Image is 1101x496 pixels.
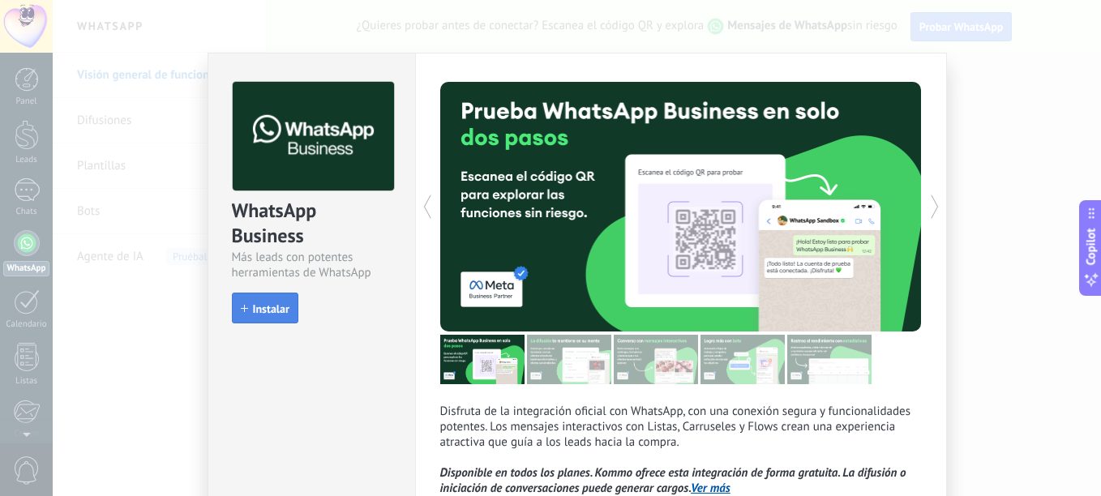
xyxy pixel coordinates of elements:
[440,335,525,384] img: tour_image_7a4924cebc22ed9e3259523e50fe4fd6.png
[1083,229,1099,266] span: Copilot
[233,82,394,191] img: logo_main.png
[527,335,611,384] img: tour_image_cc27419dad425b0ae96c2716632553fa.png
[614,335,698,384] img: tour_image_1009fe39f4f058b759f0df5a2b7f6f06.png
[440,465,906,496] i: Disponible en todos los planes. Kommo ofrece esta integración de forma gratuita. La difusión o in...
[440,404,922,496] p: Disfruta de la integración oficial con WhatsApp, con una conexión segura y funcionalidades potent...
[787,335,872,384] img: tour_image_cc377002d0016b7ebaeb4dbe65cb2175.png
[691,481,730,496] a: Ver más
[232,250,392,280] div: Más leads con potentes herramientas de WhatsApp
[232,293,298,323] button: Instalar
[253,303,289,314] span: Instalar
[700,335,785,384] img: tour_image_62c9952fc9cf984da8d1d2aa2c453724.png
[232,198,392,250] div: WhatsApp Business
